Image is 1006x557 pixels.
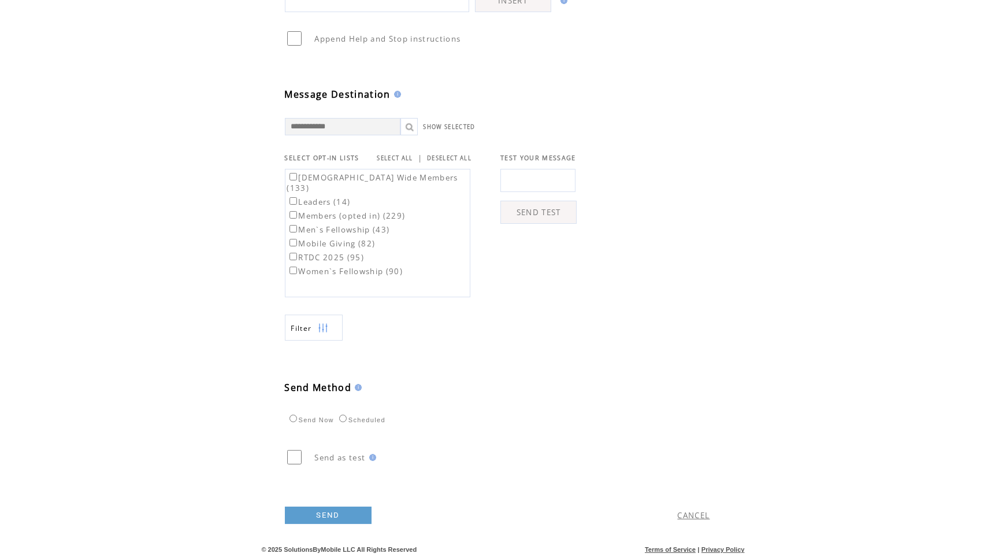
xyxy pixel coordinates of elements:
[391,91,401,98] img: help.gif
[289,253,297,260] input: RTDC 2025 (95)
[336,416,385,423] label: Scheduled
[285,381,352,394] span: Send Method
[291,323,312,333] span: Show filters
[339,415,347,422] input: Scheduled
[500,154,576,162] span: TEST YOUR MESSAGE
[289,225,297,233] input: Men`s Fellowship (43)
[287,197,351,207] label: Leaders (14)
[287,238,376,249] label: Mobile Giving (82)
[351,384,362,391] img: help.gif
[287,252,365,263] label: RTDC 2025 (95)
[289,197,297,205] input: Leaders (14)
[287,224,390,235] label: Men`s Fellowship (43)
[287,266,403,276] label: Women`s Fellowship (90)
[285,154,359,162] span: SELECT OPT-IN LISTS
[289,267,297,274] input: Women`s Fellowship (90)
[366,454,376,461] img: help.gif
[315,34,461,44] span: Append Help and Stop instructions
[315,452,366,463] span: Send as test
[697,546,699,553] span: |
[645,546,696,553] a: Terms of Service
[285,88,391,101] span: Message Destination
[262,546,417,553] span: © 2025 SolutionsByMobile LLC All Rights Reserved
[289,211,297,219] input: Members (opted in) (229)
[287,172,458,193] label: [DEMOGRAPHIC_DATA] Wide Members (133)
[287,416,334,423] label: Send Now
[424,123,476,131] a: SHOW SELECTED
[500,201,577,224] a: SEND TEST
[418,153,422,163] span: |
[318,315,328,341] img: filters.png
[289,173,297,180] input: [DEMOGRAPHIC_DATA] Wide Members (133)
[285,507,372,524] a: SEND
[285,315,343,341] a: Filter
[377,154,413,162] a: SELECT ALL
[678,510,710,521] a: CANCEL
[701,546,745,553] a: Privacy Policy
[289,239,297,246] input: Mobile Giving (82)
[427,154,472,162] a: DESELECT ALL
[287,211,406,221] label: Members (opted in) (229)
[289,415,297,422] input: Send Now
